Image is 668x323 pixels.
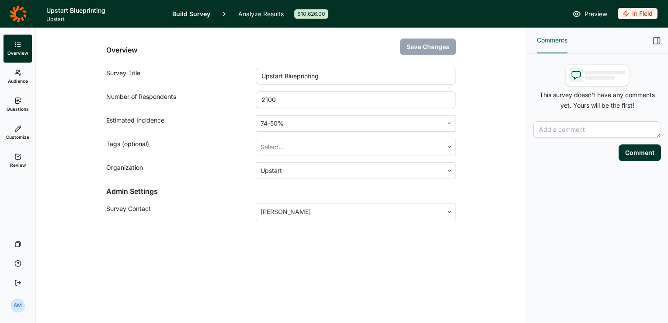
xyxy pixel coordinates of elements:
[7,50,28,56] span: Overview
[106,162,256,179] div: Organization
[3,91,32,119] a: Questions
[46,5,162,16] h1: Upstart Blueprinting
[294,9,328,19] div: $10,626.00
[3,119,32,147] a: Customize
[256,68,456,84] input: ex: Package testing study
[7,106,29,112] span: Questions
[400,39,456,55] button: Save Changes
[537,35,567,46] span: Comments
[106,204,256,220] div: Survey Contact
[106,139,256,155] div: Tags (optional)
[46,16,162,23] span: Upstart
[3,35,32,63] a: Overview
[106,91,256,108] div: Number of Respondents
[8,78,28,84] span: Audience
[11,298,25,312] div: AM
[6,134,29,140] span: Customize
[618,8,658,19] div: In Field
[106,45,137,55] h2: Overview
[106,115,256,132] div: Estimated Incidence
[537,28,567,53] button: Comments
[572,9,607,19] a: Preview
[106,186,456,197] h2: Admin Settings
[533,90,661,111] p: This survey doesn't have any comments yet. Yours will be the first!
[618,8,658,20] button: In Field
[10,162,26,168] span: Review
[106,68,256,84] div: Survey Title
[3,147,32,175] a: Review
[619,144,661,161] button: Comment
[256,91,456,108] input: 1000
[3,63,32,91] a: Audience
[584,9,607,19] span: Preview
